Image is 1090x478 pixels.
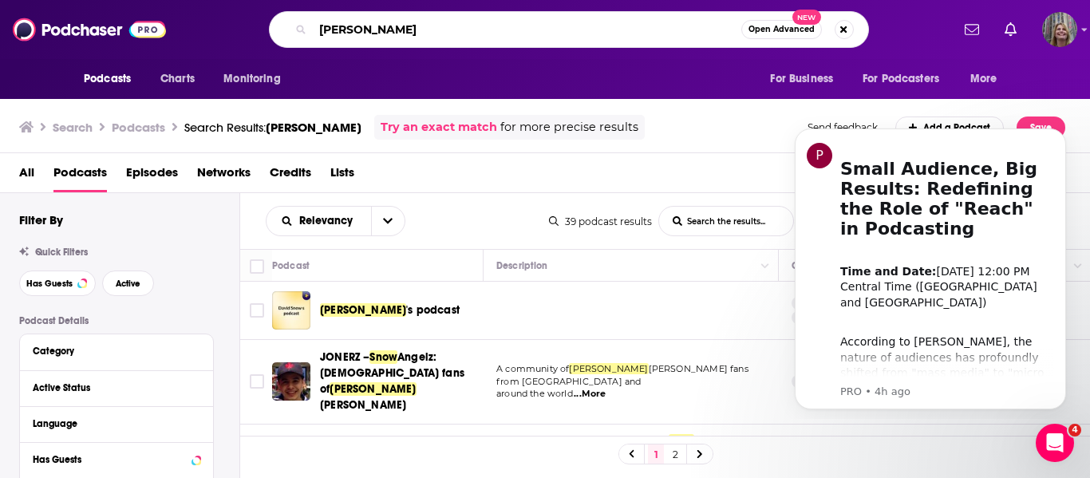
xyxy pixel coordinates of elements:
[150,64,204,94] a: Charts
[958,16,985,43] a: Show notifications dropdown
[35,247,88,258] span: Quick Filters
[496,363,748,387] span: [PERSON_NAME] fans from [GEOGRAPHIC_DATA] and
[381,118,497,136] a: Try an exact match
[998,16,1023,43] a: Show notifications dropdown
[19,315,214,326] p: Podcast Details
[771,114,1090,419] iframe: Intercom notifications message
[320,350,369,364] span: JONERZ –
[269,11,869,48] div: Search podcasts, credits, & more...
[197,160,251,192] a: Networks
[1042,12,1077,47] span: Logged in as CGorges
[330,382,416,396] span: [PERSON_NAME]
[330,160,354,192] a: Lists
[320,350,464,396] span: Angelz: [DEMOGRAPHIC_DATA] fans of
[770,68,833,90] span: For Business
[266,206,405,236] h2: Choose List sort
[406,303,460,317] span: 's podcast
[320,398,406,412] span: [PERSON_NAME]
[648,444,664,464] a: 1
[53,160,107,192] a: Podcasts
[267,215,371,227] button: open menu
[84,68,131,90] span: Podcasts
[160,68,195,90] span: Charts
[19,271,96,296] button: Has Guests
[741,20,822,39] button: Open AdvancedNew
[33,413,200,433] button: Language
[13,14,166,45] img: Podchaser - Follow, Share and Rate Podcasts
[669,434,694,445] span: Snow
[852,64,962,94] button: open menu
[223,68,280,90] span: Monitoring
[320,303,406,317] span: [PERSON_NAME]
[116,279,140,288] span: Active
[574,388,606,401] span: ...More
[1036,424,1074,462] iframe: Intercom live chat
[299,215,358,227] span: Relevancy
[970,68,997,90] span: More
[33,382,190,393] div: Active Status
[863,68,939,90] span: For Podcasters
[792,10,821,25] span: New
[250,303,264,318] span: Toggle select row
[184,120,361,135] a: Search Results:[PERSON_NAME]
[959,64,1017,94] button: open menu
[272,362,310,401] img: JONERZ – SnowAngelz: Canadian fans of David Archuleta
[1068,424,1081,437] span: 4
[549,215,652,227] div: 39 podcast results
[212,64,301,94] button: open menu
[272,256,310,275] div: Podcast
[33,377,200,397] button: Active Status
[272,291,310,330] img: David Snow's podcast
[250,374,264,389] span: Toggle select row
[371,207,405,235] button: open menu
[33,449,200,469] button: Has Guests
[369,350,397,364] span: Snow
[496,434,669,445] span: Now You Know with [PERSON_NAME]
[102,271,154,296] button: Active
[126,160,178,192] a: Episodes
[1042,12,1077,47] img: User Profile
[33,341,200,361] button: Category
[1042,12,1077,47] button: Show profile menu
[270,160,311,192] a: Credits
[667,444,683,464] a: 2
[184,120,361,135] div: Search Results:
[73,64,152,94] button: open menu
[26,279,73,288] span: Has Guests
[756,257,775,276] button: Column Actions
[33,418,190,429] div: Language
[33,454,187,465] div: Has Guests
[53,120,93,135] h3: Search
[569,363,648,374] span: [PERSON_NAME]
[266,120,361,135] span: [PERSON_NAME]
[748,26,815,34] span: Open Advanced
[500,118,638,136] span: for more precise results
[112,120,165,135] h3: Podcasts
[320,302,460,318] a: [PERSON_NAME]'s podcast
[496,256,547,275] div: Description
[33,346,190,357] div: Category
[496,388,573,399] span: around the world
[320,350,478,413] a: JONERZ –SnowAngelz: [DEMOGRAPHIC_DATA] fans of[PERSON_NAME][PERSON_NAME]
[496,363,569,374] span: A community of
[759,64,853,94] button: open menu
[19,160,34,192] a: All
[19,212,63,227] h2: Filter By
